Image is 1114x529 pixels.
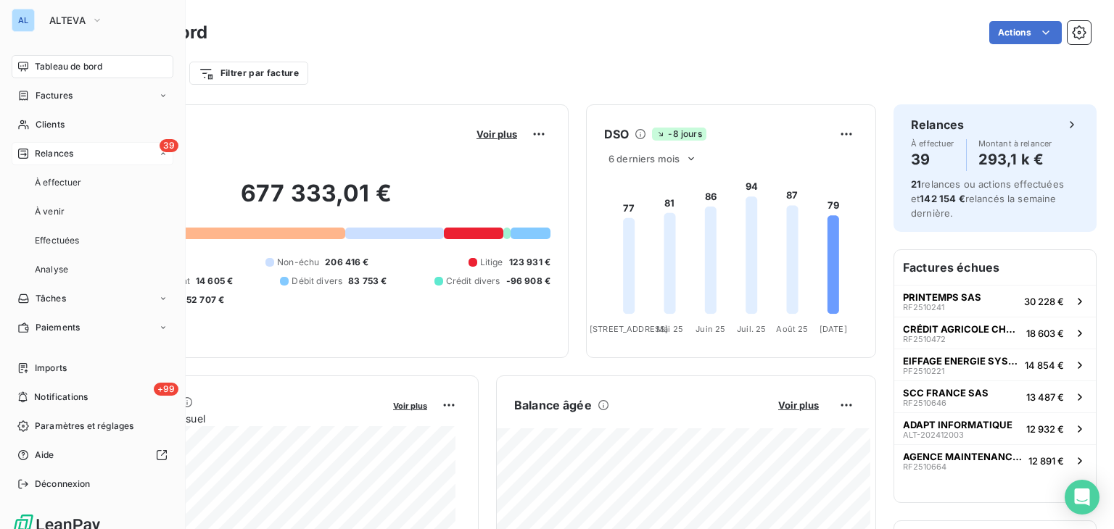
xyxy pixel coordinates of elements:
[348,275,387,288] span: 83 753 €
[903,451,1023,462] span: AGENCE MAINTENANCE AXIMA CONCEPT
[911,139,954,148] span: À effectuer
[277,256,319,269] span: Non-échu
[894,285,1096,317] button: PRINTEMPS SASRF251024130 228 €
[903,335,946,343] span: RF2510472
[1026,391,1064,403] span: 13 487 €
[509,256,550,269] span: 123 931 €
[656,324,683,334] tspan: Mai 25
[82,411,383,426] span: Chiffre d'affaires mensuel
[472,128,521,141] button: Voir plus
[35,147,73,160] span: Relances
[774,399,823,412] button: Voir plus
[389,399,432,412] button: Voir plus
[35,449,54,462] span: Aide
[480,256,503,269] span: Litige
[1026,423,1064,435] span: 12 932 €
[911,116,964,133] h6: Relances
[894,349,1096,380] button: EIFFAGE ENERGIE SYSTEMESPF251022114 854 €
[903,367,944,375] span: PF2510221
[911,178,1064,219] span: relances ou actions effectuées et relancés la semaine dernière.
[894,250,1096,285] h6: Factures échues
[35,263,68,276] span: Analyse
[35,478,91,491] span: Déconnexion
[82,179,550,222] h2: 677 333,01 €
[36,89,73,102] span: Factures
[506,275,550,288] span: -96 908 €
[903,291,981,303] span: PRINTEMPS SAS
[978,139,1052,148] span: Montant à relancer
[737,324,766,334] tspan: Juil. 25
[35,362,67,375] span: Imports
[903,399,946,407] span: RF2510646
[12,9,35,32] div: AL
[160,139,178,152] span: 39
[36,292,66,305] span: Tâches
[604,125,629,143] h6: DSO
[35,60,102,73] span: Tableau de bord
[776,324,808,334] tspan: Août 25
[989,21,1062,44] button: Actions
[903,430,964,439] span: ALT-202412003
[514,396,592,414] h6: Balance âgée
[978,148,1052,171] h4: 293,1 k €
[894,412,1096,444] button: ADAPT INFORMATIQUEALT-20241200312 932 €
[911,148,954,171] h4: 39
[894,444,1096,476] button: AGENCE MAINTENANCE AXIMA CONCEPTRF251066412 891 €
[196,275,233,288] span: 14 605 €
[894,380,1096,412] button: SCC FRANCE SASRF251064613 487 €
[608,153,680,164] span: 6 derniers mois
[34,391,88,404] span: Notifications
[894,317,1096,349] button: CRÉDIT AGRICOLE CHAMPAGNE BOURGOGNERF251047218 603 €
[903,419,1012,430] span: ADAPT INFORMATIQUE
[1025,359,1064,371] span: 14 854 €
[393,401,427,411] span: Voir plus
[35,420,133,433] span: Paramètres et réglages
[1065,480,1099,515] div: Open Intercom Messenger
[778,399,819,411] span: Voir plus
[1028,455,1064,467] span: 12 891 €
[1024,296,1064,307] span: 30 228 €
[476,128,517,140] span: Voir plus
[903,355,1019,367] span: EIFFAGE ENERGIE SYSTEMES
[446,275,500,288] span: Crédit divers
[911,178,921,190] span: 21
[903,387,989,399] span: SCC FRANCE SAS
[903,462,946,471] span: RF2510664
[292,275,342,288] span: Débit divers
[12,443,173,467] a: Aide
[920,193,965,204] span: 142 154 €
[49,14,86,26] span: ALTEVA
[590,324,668,334] tspan: [STREET_ADDRESS]
[36,321,80,334] span: Paiements
[35,176,82,189] span: À effectuer
[35,205,65,218] span: À venir
[903,323,1020,335] span: CRÉDIT AGRICOLE CHAMPAGNE BOURGOGNE
[325,256,368,269] span: 206 416 €
[189,62,308,85] button: Filtrer par facture
[154,383,178,396] span: +99
[820,324,847,334] tspan: [DATE]
[182,293,224,307] span: -52 707 €
[1026,328,1064,339] span: 18 603 €
[652,128,706,141] span: -8 jours
[35,234,80,247] span: Effectuées
[36,118,65,131] span: Clients
[903,303,944,312] span: RF2510241
[696,324,725,334] tspan: Juin 25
